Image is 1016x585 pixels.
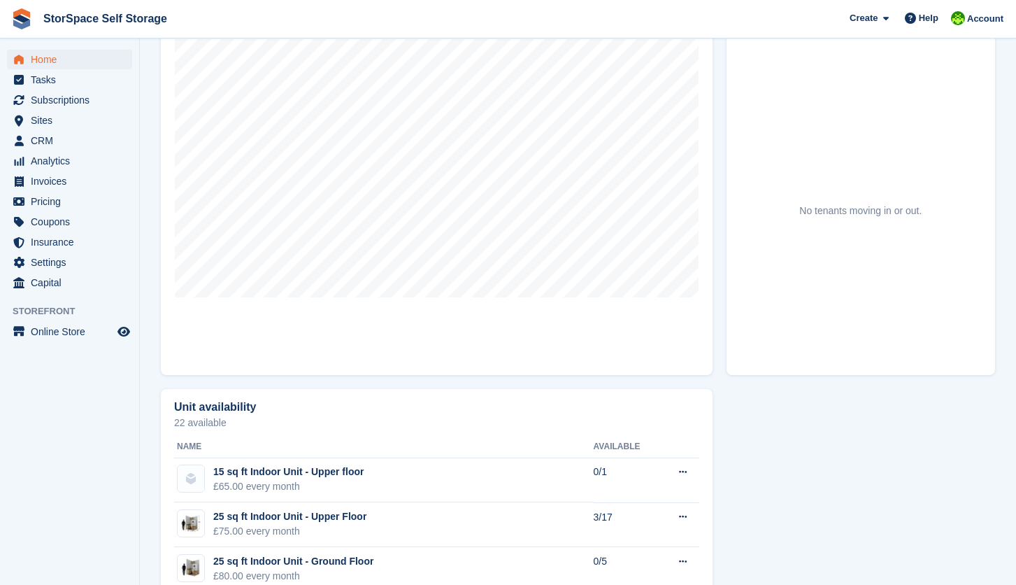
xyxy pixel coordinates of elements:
[178,514,204,534] img: 25.jpg
[7,70,132,90] a: menu
[213,554,373,569] div: 25 sq ft Indoor Unit - Ground Floor
[31,50,115,69] span: Home
[174,436,594,458] th: Name
[919,11,938,25] span: Help
[161,11,713,375] a: Map
[7,273,132,292] a: menu
[31,232,115,252] span: Insurance
[7,90,132,110] a: menu
[31,322,115,341] span: Online Store
[7,111,132,130] a: menu
[7,212,132,232] a: menu
[31,131,115,150] span: CRM
[31,90,115,110] span: Subscriptions
[213,569,373,584] div: £80.00 every month
[594,458,659,502] td: 0/1
[213,479,364,494] div: £65.00 every month
[31,70,115,90] span: Tasks
[31,111,115,130] span: Sites
[38,7,173,30] a: StorSpace Self Storage
[13,304,139,318] span: Storefront
[850,11,878,25] span: Create
[31,253,115,272] span: Settings
[967,12,1003,26] span: Account
[31,192,115,211] span: Pricing
[799,204,922,218] div: No tenants moving in or out.
[7,192,132,211] a: menu
[7,131,132,150] a: menu
[7,171,132,191] a: menu
[31,212,115,232] span: Coupons
[594,502,659,547] td: 3/17
[178,465,204,492] img: blank-unit-type-icon-ffbac7b88ba66c5e286b0e438baccc4b9c83835d4c34f86887a83fc20ec27e7b.svg
[7,253,132,272] a: menu
[213,524,366,539] div: £75.00 every month
[951,11,965,25] img: paul catt
[31,273,115,292] span: Capital
[7,322,132,341] a: menu
[31,171,115,191] span: Invoices
[11,8,32,29] img: stora-icon-8386f47178a22dfd0bd8f6a31ec36ba5ce8667c1dd55bd0f319d3a0aa187defe.svg
[594,436,659,458] th: Available
[7,50,132,69] a: menu
[31,151,115,171] span: Analytics
[174,401,256,414] h2: Unit availability
[174,418,699,428] p: 22 available
[213,465,364,479] div: 15 sq ft Indoor Unit - Upper floor
[7,151,132,171] a: menu
[178,558,204,578] img: 25-sqft-unit.jpg
[213,509,366,524] div: 25 sq ft Indoor Unit - Upper Floor
[115,323,132,340] a: Preview store
[7,232,132,252] a: menu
